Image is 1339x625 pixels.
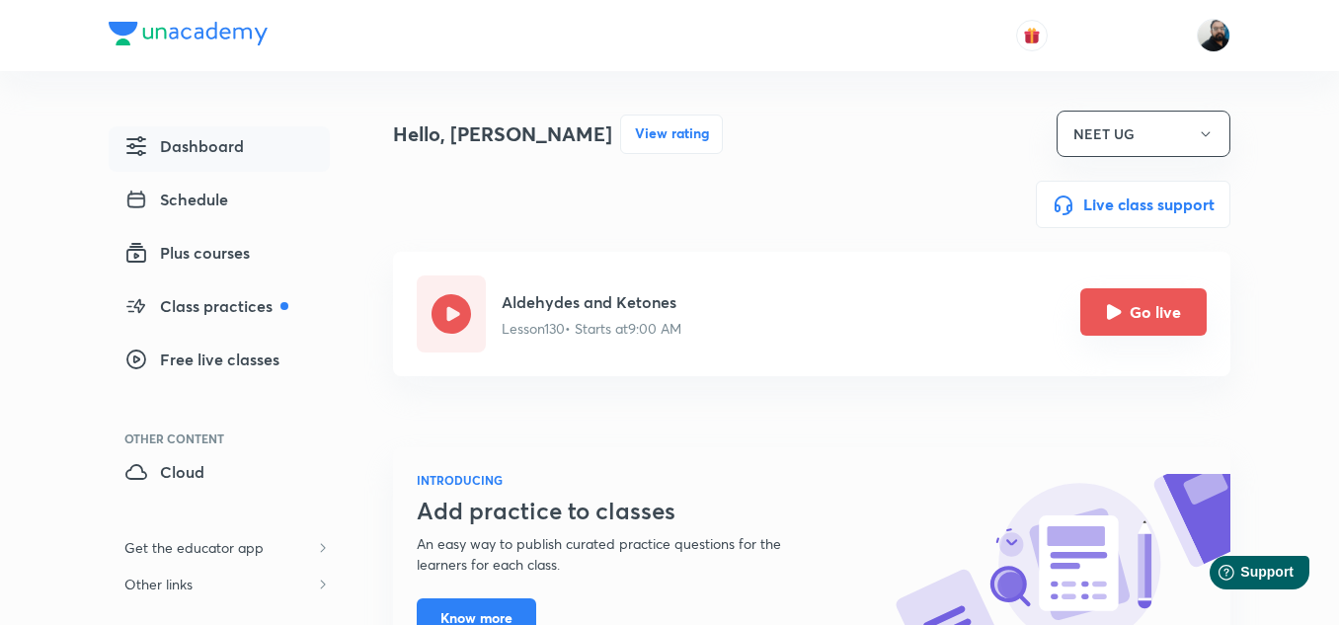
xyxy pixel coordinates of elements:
p: Lesson 130 • Starts at 9:00 AM [502,318,681,339]
button: Go live [1080,288,1207,336]
a: Plus courses [109,233,330,278]
h6: Get the educator app [109,529,279,566]
h4: Hello, [PERSON_NAME] [393,119,612,149]
button: View rating [620,115,723,154]
img: Company Logo [109,22,268,45]
h6: INTRODUCING [417,471,829,489]
span: Free live classes [124,348,279,371]
span: Plus courses [124,241,250,265]
a: Schedule [109,180,330,225]
img: avatar [1023,27,1041,44]
iframe: Help widget launcher [1163,548,1317,603]
span: Schedule [124,188,228,211]
h5: Aldehydes and Ketones [502,290,681,314]
button: NEET UG [1057,111,1230,157]
h6: Other links [109,566,208,602]
span: Cloud [124,460,204,484]
span: Class practices [124,294,288,318]
a: Company Logo [109,22,268,50]
span: Dashboard [124,134,244,158]
a: Dashboard [109,126,330,172]
a: Class practices [109,286,330,332]
button: avatar [1016,20,1048,51]
img: Sumit Kumar Agrawal [1197,19,1230,52]
div: Other Content [124,432,330,444]
h3: Add practice to classes [417,497,829,525]
a: Free live classes [109,340,330,385]
p: An easy way to publish curated practice questions for the learners for each class. [417,533,829,575]
a: Cloud [109,452,330,498]
button: Live class support [1036,181,1230,228]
